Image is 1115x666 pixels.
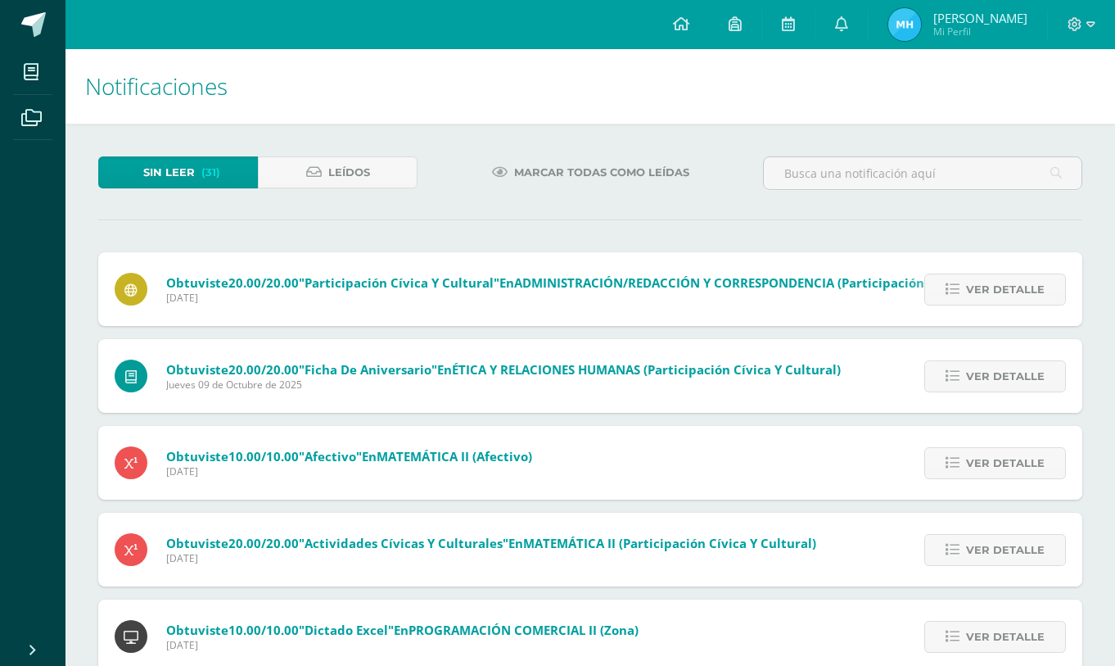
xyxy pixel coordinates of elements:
a: Sin leer(31) [98,156,258,188]
span: [PERSON_NAME] [933,10,1027,26]
span: [DATE] [166,464,532,478]
span: "Ficha de aniversario" [299,361,437,378]
span: Obtuviste en [166,535,816,551]
span: MATEMÁTICA II (Afectivo) [377,448,532,464]
span: Obtuviste en [166,361,841,378]
span: Obtuviste en [166,622,639,638]
span: Obtuviste en [166,448,532,464]
span: 10.00/10.00 [228,448,299,464]
span: Ver detalle [966,448,1045,478]
span: Ver detalle [966,535,1045,565]
img: 4cd8cfe3bf2f30c6c8ad2398b831e6b6.png [888,8,921,41]
span: Sin leer [143,157,195,188]
span: ÉTICA Y RELACIONES HUMANAS (Participación Cívica y Cultural) [452,361,841,378]
span: Leídos [328,157,370,188]
span: Jueves 09 de Octubre de 2025 [166,378,841,392]
span: (31) [201,157,220,188]
span: [DATE] [166,291,1035,305]
span: Notificaciones [85,70,228,102]
span: "Participación cívica y cultural" [299,274,499,291]
span: 20.00/20.00 [228,361,299,378]
span: [DATE] [166,638,639,652]
span: 20.00/20.00 [228,274,299,291]
span: "Dictado Excel" [299,622,394,638]
span: Ver detalle [966,274,1045,305]
span: Ver detalle [966,622,1045,652]
span: Marcar todas como leídas [514,157,689,188]
span: Obtuviste en [166,274,1035,291]
span: "Actividades cívicas y culturales" [299,535,508,551]
span: Ver detalle [966,361,1045,392]
span: [DATE] [166,551,816,565]
input: Busca una notificación aquí [764,157,1081,189]
span: ADMINISTRACIÓN/REDACCIÓN Y CORRESPONDENCIA (Participación Cívica y Cultural) [514,274,1035,291]
a: Marcar todas como leídas [472,156,710,188]
span: MATEMÁTICA II (Participación Cívica y Cultural) [523,535,816,551]
span: "Afectivo" [299,448,362,464]
span: 10.00/10.00 [228,622,299,638]
a: Leídos [258,156,418,188]
span: PROGRAMACIÓN COMERCIAL II (Zona) [409,622,639,638]
span: Mi Perfil [933,25,1027,39]
span: 20.00/20.00 [228,535,299,551]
